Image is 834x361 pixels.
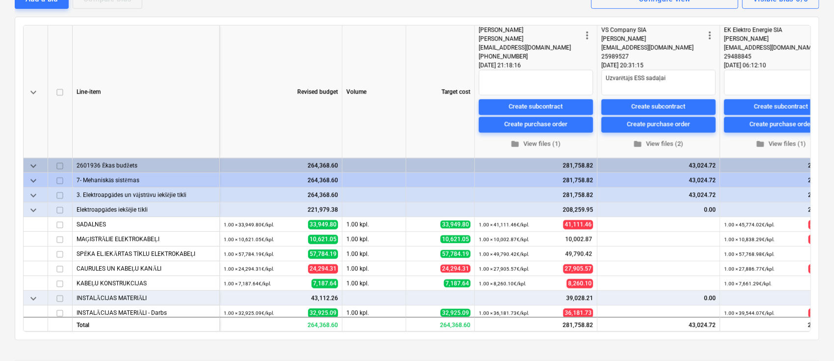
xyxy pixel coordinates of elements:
[601,158,716,173] div: 43,024.72
[77,291,215,305] div: INSTALĀCIJAS MATERIĀLI
[308,235,338,244] span: 10,621.05
[224,202,338,217] div: 221,979.38
[601,188,716,202] div: 43,024.72
[406,317,475,332] div: 264,368.60
[441,235,470,243] span: 10,621.05
[224,222,274,227] small: 1.00 × 33,949.80€ / kpl.
[27,175,39,187] span: keyboard_arrow_down
[601,61,716,70] div: [DATE] 20:31:15
[308,308,338,318] span: 32,925.09
[27,190,39,201] span: keyboard_arrow_down
[479,26,581,34] div: [PERSON_NAME]
[224,251,274,257] small: 1.00 × 57,784.19€ / kpl.
[479,291,593,305] div: 39,028.21
[342,232,406,247] div: 1.00 kpl.
[634,140,643,149] span: folder
[567,279,593,288] span: 8,260.10
[224,266,274,272] small: 1.00 × 24,294.31€ / kpl.
[73,26,220,158] div: Line-item
[441,309,470,317] span: 32,925.09
[563,264,593,274] span: 27,905.57
[564,235,593,244] span: 10,002.87
[77,202,215,217] div: Elektroapgādes iekšējie tīkli
[441,250,470,258] span: 57,784.19
[312,279,338,288] span: 7,187.64
[632,102,686,113] div: Create subcontract
[77,232,215,246] div: MAĢISTRĀLIE ELEKTROKABEĻI
[479,202,593,217] div: 208,259.95
[342,305,406,320] div: 1.00 kpl.
[224,158,338,173] div: 264,368.60
[479,173,593,188] div: 281,758.82
[601,44,694,51] span: [EMAIL_ADDRESS][DOMAIN_NAME]
[441,221,470,228] span: 33,949.80
[598,317,720,332] div: 43,024.72
[479,99,593,115] button: Create subcontract
[511,140,520,149] span: folder
[479,52,581,61] div: [PHONE_NUMBER]
[479,266,529,272] small: 1.00 × 27,905.57€ / kpl.
[601,291,716,305] div: 0.00
[601,202,716,217] div: 0.00
[342,247,406,261] div: 1.00 kpl.
[224,291,338,305] div: 43,112.26
[27,160,39,172] span: keyboard_arrow_down
[724,52,827,61] div: 29488845
[627,119,690,131] div: Create purchase order
[509,102,563,113] div: Create subcontract
[724,310,775,316] small: 1.00 × 39,544.07€ / kpl.
[77,158,215,172] div: 2601936 Ēkas budžets
[73,317,220,332] div: Total
[724,237,775,242] small: 1.00 × 10,838.29€ / kpl.
[479,158,593,173] div: 281,758.82
[479,188,593,202] div: 281,758.82
[479,137,593,152] button: View files (1)
[601,34,704,43] div: [PERSON_NAME]
[342,217,406,232] div: 1.00 kpl.
[77,173,215,187] div: 7- Mehaniskās sistēmas
[479,310,529,316] small: 1.00 × 36,181.73€ / kpl.
[563,220,593,229] span: 41,111.46
[483,139,589,150] span: View files (1)
[724,281,772,286] small: 1.00 × 7,661.29€ / kpl.
[785,314,834,361] iframe: Chat Widget
[77,276,215,290] div: KABEĻU KONSTRUKCIJAS
[220,317,342,332] div: 264,368.60
[704,29,716,41] span: more_vert
[601,99,716,115] button: Create subcontract
[756,140,765,149] span: folder
[342,276,406,291] div: 1.00 kpl.
[77,188,215,202] div: 3. Elektroapgādes un vājstrāvu iekšējie tīkli
[441,265,470,273] span: 24,294.31
[724,26,827,34] div: EK Elektro Energie SIA
[475,317,598,332] div: 281,758.82
[479,117,593,133] button: Create purchase order
[220,26,342,158] div: Revised budget
[601,52,704,61] div: 25989527
[77,305,215,320] div: INSTALĀCIJAS MATERIĀLI - Darbs
[27,204,39,216] span: keyboard_arrow_down
[224,310,274,316] small: 1.00 × 32,925.09€ / kpl.
[224,173,338,188] div: 264,368.60
[342,26,406,158] div: Volume
[27,86,39,98] span: keyboard_arrow_down
[224,281,271,286] small: 1.00 × 7,187.64€ / kpl.
[601,70,716,95] textarea: Uzvarētājs ESS sadaļai
[564,250,593,258] span: 49,790.42
[479,222,529,227] small: 1.00 × 41,111.46€ / kpl.
[77,247,215,261] div: SPĒKA EL.IEKĀRTAS TĪKLU ELEKTROKABEĻI
[77,261,215,276] div: CAURULES UN KABEĻU KANĀLI
[479,34,581,43] div: [PERSON_NAME]
[724,34,827,43] div: [PERSON_NAME]
[724,251,775,257] small: 1.00 × 57,768.98€ / kpl.
[724,222,775,227] small: 1.00 × 45,774.02€ / kpl.
[406,26,475,158] div: Target cost
[479,237,529,242] small: 1.00 × 10,002.87€ / kpl.
[601,137,716,152] button: View files (2)
[504,119,568,131] div: Create purchase order
[479,61,593,70] div: [DATE] 21:18:16
[563,308,593,318] span: 36,181.73
[308,264,338,274] span: 24,294.31
[224,188,338,202] div: 264,368.60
